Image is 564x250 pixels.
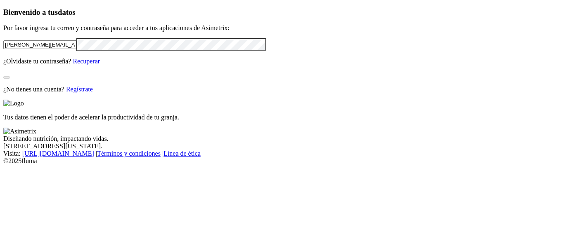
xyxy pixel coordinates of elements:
[22,150,94,157] a: [URL][DOMAIN_NAME]
[3,128,36,135] img: Asimetrix
[3,24,561,32] p: Por favor ingresa tu correo y contraseña para acceder a tus aplicaciones de Asimetrix:
[164,150,201,157] a: Línea de ética
[3,157,561,165] div: © 2025 Iluma
[3,40,76,49] input: Tu correo
[3,114,561,121] p: Tus datos tienen el poder de acelerar la productividad de tu granja.
[66,86,93,93] a: Regístrate
[97,150,161,157] a: Términos y condiciones
[3,86,561,93] p: ¿No tienes una cuenta?
[3,135,561,143] div: Diseñando nutrición, impactando vidas.
[3,58,561,65] p: ¿Olvidaste tu contraseña?
[3,150,561,157] div: Visita : | |
[58,8,76,16] span: datos
[73,58,100,65] a: Recuperar
[3,143,561,150] div: [STREET_ADDRESS][US_STATE].
[3,100,24,107] img: Logo
[3,8,561,17] h3: Bienvenido a tus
